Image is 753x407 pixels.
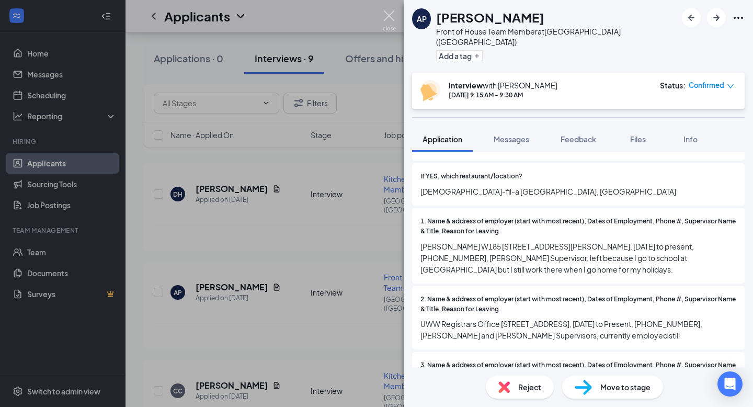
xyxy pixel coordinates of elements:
[436,26,677,47] div: Front of House Team Member at [GEOGRAPHIC_DATA] ([GEOGRAPHIC_DATA])
[707,8,726,27] button: ArrowRight
[449,81,483,90] b: Interview
[518,381,541,393] span: Reject
[449,80,557,91] div: with [PERSON_NAME]
[420,360,736,380] span: 3. Name & address of employer (start with most recent), Dates of Employment, Phone #, Supervisor ...
[436,50,483,61] button: PlusAdd a tag
[710,12,723,24] svg: ArrowRight
[420,217,736,236] span: 1. Name & address of employer (start with most recent), Dates of Employment, Phone #, Supervisor ...
[630,134,646,144] span: Files
[600,381,651,393] span: Move to stage
[660,80,686,91] div: Status :
[420,241,736,275] span: [PERSON_NAME] W185 [STREET_ADDRESS][PERSON_NAME], [DATE] to present, [PHONE_NUMBER], [PERSON_NAME...
[449,91,557,99] div: [DATE] 9:15 AM - 9:30 AM
[436,8,544,26] h1: [PERSON_NAME]
[689,80,724,91] span: Confirmed
[420,186,736,197] span: [DEMOGRAPHIC_DATA]-fil-a [GEOGRAPHIC_DATA], [GEOGRAPHIC_DATA]
[683,134,698,144] span: Info
[494,134,529,144] span: Messages
[474,53,480,59] svg: Plus
[732,12,745,24] svg: Ellipses
[420,318,736,341] span: UWW Registrars Office [STREET_ADDRESS], [DATE] to Present, [PHONE_NUMBER], [PERSON_NAME] and [PER...
[682,8,701,27] button: ArrowLeftNew
[420,172,522,182] span: If YES, which restaurant/location?
[717,371,743,397] div: Open Intercom Messenger
[685,12,698,24] svg: ArrowLeftNew
[423,134,462,144] span: Application
[417,14,427,24] div: AP
[561,134,596,144] span: Feedback
[727,83,734,90] span: down
[420,295,736,314] span: 2. Name & address of employer (start with most recent), Dates of Employment, Phone #, Supervisor ...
